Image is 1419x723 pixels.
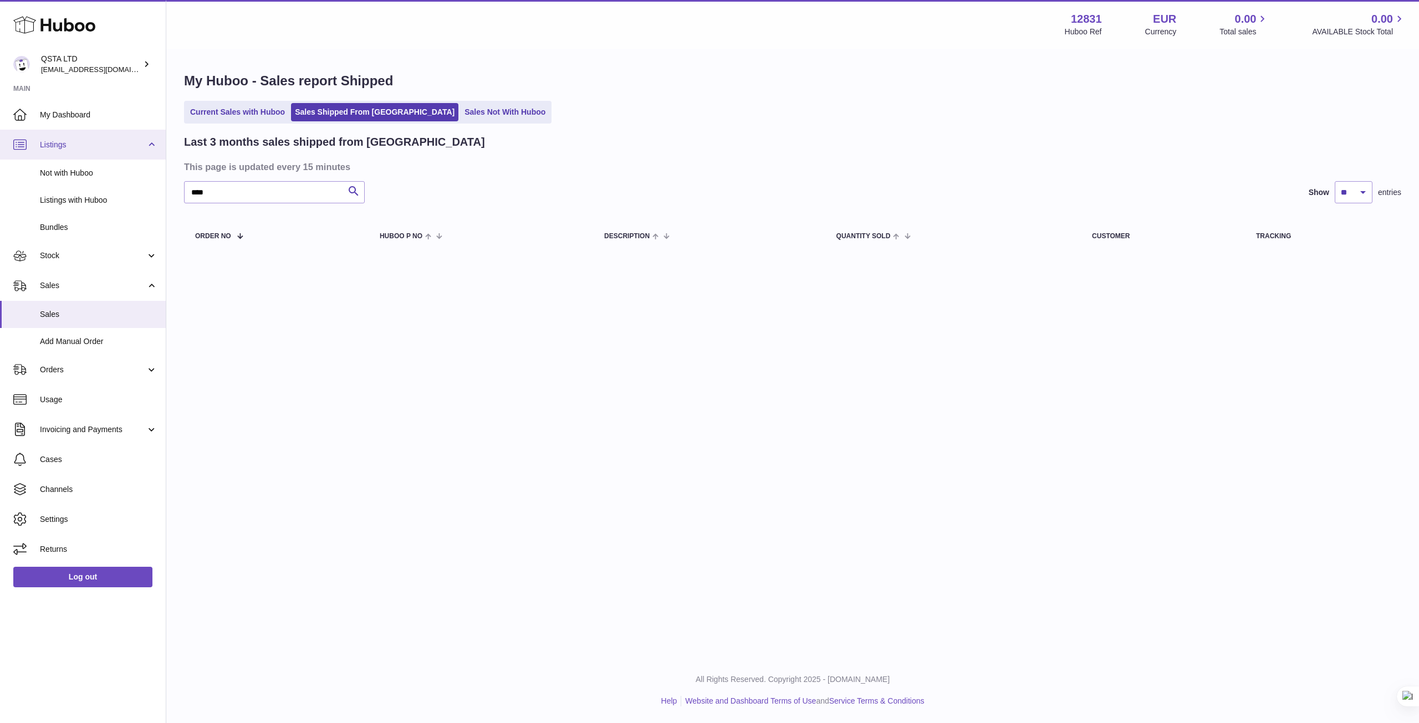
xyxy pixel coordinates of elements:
[40,309,157,320] span: Sales
[40,544,157,555] span: Returns
[184,161,1398,173] h3: This page is updated every 15 minutes
[40,168,157,178] span: Not with Huboo
[41,54,141,75] div: QSTA LTD
[661,696,677,705] a: Help
[184,135,485,150] h2: Last 3 months sales shipped from [GEOGRAPHIC_DATA]
[1378,187,1401,198] span: entries
[40,280,146,291] span: Sales
[836,233,891,240] span: Quantity Sold
[1092,233,1234,240] div: Customer
[186,103,289,121] a: Current Sales with Huboo
[40,484,157,495] span: Channels
[41,65,163,74] span: [EMAIL_ADDRESS][DOMAIN_NAME]
[1309,187,1329,198] label: Show
[40,514,157,525] span: Settings
[184,72,1401,90] h1: My Huboo - Sales report Shipped
[40,454,157,465] span: Cases
[604,233,650,240] span: Description
[40,365,146,375] span: Orders
[13,567,152,587] a: Log out
[40,195,157,206] span: Listings with Huboo
[40,140,146,150] span: Listings
[1371,12,1393,27] span: 0.00
[681,696,924,706] li: and
[1256,233,1390,240] div: Tracking
[1312,27,1406,37] span: AVAILABLE Stock Total
[1312,12,1406,37] a: 0.00 AVAILABLE Stock Total
[1219,27,1269,37] span: Total sales
[291,103,458,121] a: Sales Shipped From [GEOGRAPHIC_DATA]
[40,336,157,347] span: Add Manual Order
[1219,12,1269,37] a: 0.00 Total sales
[175,674,1410,685] p: All Rights Reserved. Copyright 2025 - [DOMAIN_NAME]
[1235,12,1257,27] span: 0.00
[1071,12,1102,27] strong: 12831
[380,233,422,240] span: Huboo P no
[13,56,30,73] img: rodcp10@gmail.com
[40,424,146,435] span: Invoicing and Payments
[40,222,157,233] span: Bundles
[829,696,925,705] a: Service Terms & Conditions
[40,394,157,405] span: Usage
[195,233,231,240] span: Order No
[1153,12,1176,27] strong: EUR
[40,110,157,120] span: My Dashboard
[1145,27,1177,37] div: Currency
[461,103,549,121] a: Sales Not With Huboo
[40,250,146,261] span: Stock
[1065,27,1102,37] div: Huboo Ref
[685,696,816,705] a: Website and Dashboard Terms of Use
